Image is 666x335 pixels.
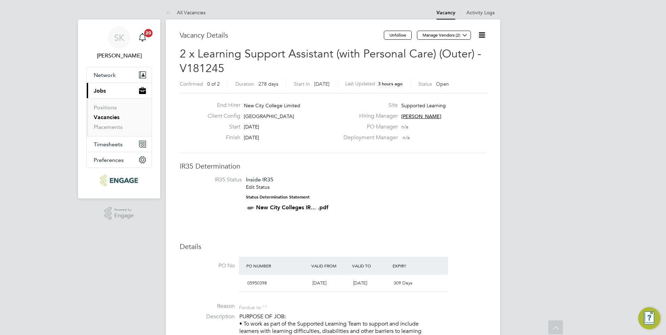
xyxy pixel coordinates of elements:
[246,184,270,190] a: Edit Status
[436,10,455,16] a: Vacancy
[78,20,160,198] nav: Main navigation
[87,152,152,167] button: Preferences
[244,134,259,141] span: [DATE]
[144,29,153,37] span: 20
[418,81,432,87] label: Status
[94,72,116,78] span: Network
[384,31,412,40] button: Unfollow
[180,162,486,171] h3: IR35 Determination
[401,113,441,119] span: [PERSON_NAME]
[244,113,294,119] span: [GEOGRAPHIC_DATA]
[135,26,149,49] a: 20
[207,81,220,87] span: 0 of 2
[417,31,471,40] button: Manage Vendors (2)
[94,114,119,120] a: Vacancies
[87,67,152,83] button: Network
[94,157,124,163] span: Preferences
[353,280,367,286] span: [DATE]
[180,262,235,270] label: PO No
[114,207,134,213] span: Powered by
[350,259,391,272] div: Valid To
[114,33,124,42] span: SK
[245,259,310,272] div: PO Number
[339,102,398,109] label: Site
[294,81,310,87] label: Start In
[466,9,495,16] a: Activity Logs
[339,123,398,131] label: PO Manager
[180,242,486,251] h3: Details
[401,124,408,130] span: n/a
[94,87,106,94] span: Jobs
[100,175,138,186] img: ncclondon-logo-retina.png
[202,123,240,131] label: Start
[436,81,449,87] span: Open
[391,259,432,272] div: Expiry
[104,207,134,220] a: Powered byEngage
[345,80,375,87] label: Last Updated
[180,47,481,75] span: 2 x Learning Support Assistant (with Personal Care) (Outer) - V181245
[638,307,660,329] button: Engage Resource Center
[378,81,403,87] span: 3 hours ago
[166,9,206,16] a: All Vacancies
[246,176,273,183] span: Inside IR35
[187,176,242,184] label: IR35 Status
[339,112,398,120] label: Hiring Manager
[86,26,152,60] a: SK[PERSON_NAME]
[180,313,235,320] label: Description
[114,213,134,219] span: Engage
[202,134,240,141] label: Finish
[247,280,267,286] span: 05950398
[314,81,330,87] span: [DATE]
[180,81,203,87] label: Confirmed
[94,141,123,148] span: Timesheets
[244,102,300,109] span: New City College Limited
[87,83,152,98] button: Jobs
[394,280,412,286] span: 309 Days
[180,303,235,310] label: Reason
[86,175,152,186] a: Go to home page
[239,303,267,311] div: For due to ""
[403,134,410,141] span: n/a
[310,259,350,272] div: Valid From
[235,81,254,87] label: Duration
[180,31,384,40] h3: Vacancy Details
[86,52,152,60] span: Sheeba Kurian
[202,102,240,109] label: End Hirer
[256,204,328,211] a: New City Colleges IR... .pdf
[401,102,446,109] span: Supported Learning
[246,195,310,200] strong: Status Determination Statement
[202,112,240,120] label: Client Config
[94,124,123,130] a: Placements
[312,280,326,286] span: [DATE]
[339,134,398,141] label: Deployment Manager
[258,81,278,87] span: 278 days
[94,104,117,111] a: Positions
[87,137,152,152] button: Timesheets
[244,124,259,130] span: [DATE]
[87,98,152,136] div: Jobs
